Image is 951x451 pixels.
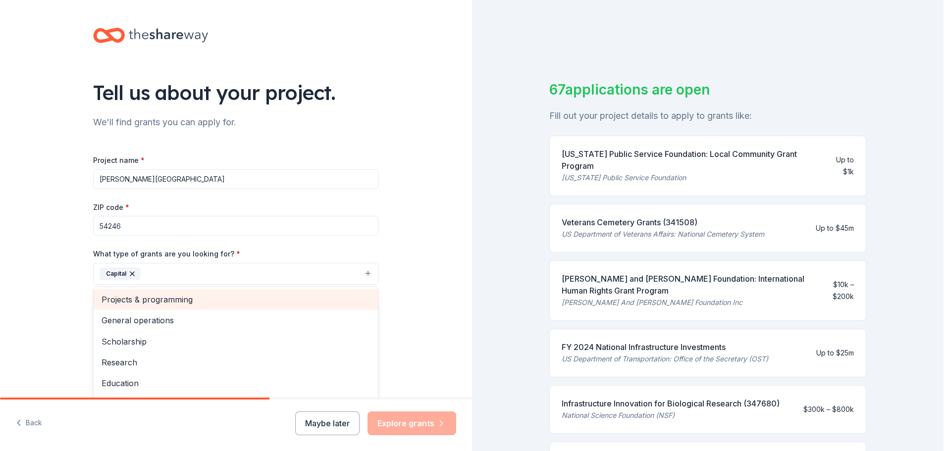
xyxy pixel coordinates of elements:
span: Scholarship [102,335,370,348]
div: Capital [100,267,141,280]
button: Capital [93,263,378,285]
span: Projects & programming [102,293,370,306]
span: Education [102,377,370,390]
span: Research [102,356,370,369]
div: Capital [93,287,378,405]
span: General operations [102,314,370,327]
